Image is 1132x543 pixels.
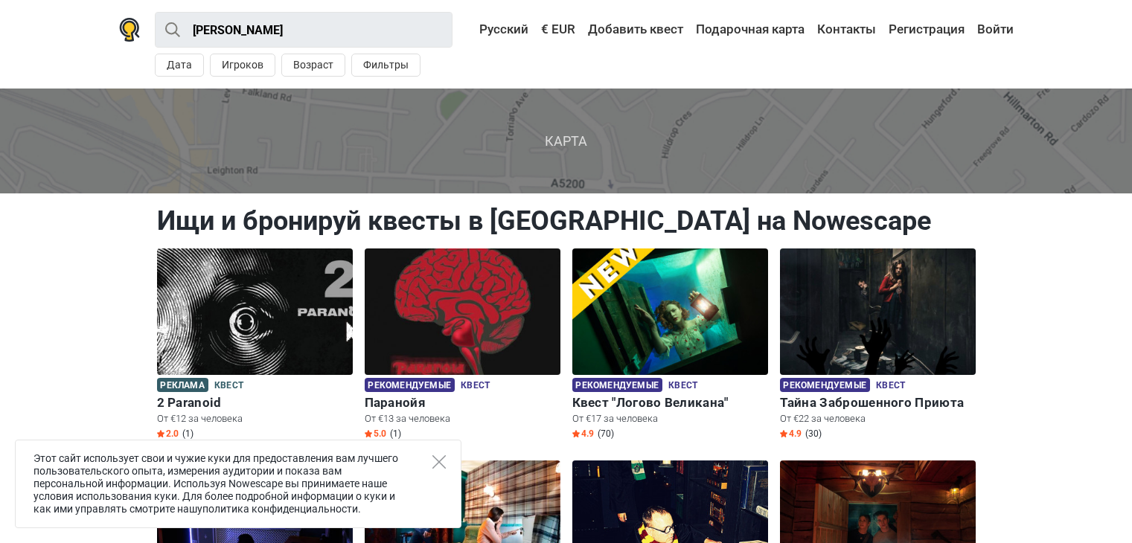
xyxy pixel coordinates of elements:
[572,428,594,440] span: 4.9
[572,412,768,425] p: От €17 за человека
[973,16,1014,43] a: Войти
[157,430,164,437] img: Star
[157,412,353,425] p: От €12 за человека
[465,16,532,43] a: Русский
[780,378,870,392] span: Рекомендуемые
[572,395,768,411] h6: Квест "Логово Великана"
[157,248,353,443] a: 2 Paranoid Реклама Квест 2 Paranoid От €12 за человека Star2.0 (1)
[157,205,976,237] h1: Ищи и бронируй квесты в [GEOGRAPHIC_DATA] на Nowescape
[584,16,687,43] a: Добавить квест
[365,248,560,375] img: Паранойя
[157,248,353,375] img: 2 Paranoid
[214,378,243,394] span: Квест
[155,54,204,77] button: Дата
[461,378,490,394] span: Квест
[365,430,372,437] img: Star
[15,440,461,528] div: Этот сайт использует свои и чужие куки для предоставления вам лучшего пользовательского опыта, из...
[692,16,808,43] a: Подарочная карта
[157,378,208,392] span: Реклама
[572,248,768,375] img: Квест "Логово Великана"
[365,412,560,425] p: От €13 за человека
[780,395,976,411] h6: Тайна Заброшенного Приюта
[805,428,822,440] span: (30)
[365,428,386,440] span: 5.0
[598,428,614,440] span: (70)
[281,54,345,77] button: Возраст
[210,54,275,77] button: Игроков
[469,25,479,35] img: Русский
[119,18,140,42] img: Nowescape logo
[572,430,580,437] img: Star
[365,395,560,411] h6: Паранойя
[780,430,787,437] img: Star
[155,12,453,48] input: Попробуйте “Лондон”
[365,248,560,443] a: Паранойя Рекомендуемые Квест Паранойя От €13 за человека Star5.0 (1)
[668,378,697,394] span: Квест
[813,16,880,43] a: Контакты
[432,455,446,469] button: Close
[885,16,968,43] a: Регистрация
[157,395,353,411] h6: 2 Paranoid
[390,428,401,440] span: (1)
[780,248,976,375] img: Тайна Заброшенного Приюта
[780,412,976,425] p: От €22 за человека
[780,248,976,443] a: Тайна Заброшенного Приюта Рекомендуемые Квест Тайна Заброшенного Приюта От €22 за человека Star4....
[365,378,455,392] span: Рекомендуемые
[351,54,420,77] button: Фильтры
[876,378,905,394] span: Квест
[572,248,768,443] a: Квест "Логово Великана" Рекомендуемые Квест Квест "Логово Великана" От €17 за человека Star4.9 (70)
[572,378,662,392] span: Рекомендуемые
[780,428,802,440] span: 4.9
[182,428,194,440] span: (1)
[157,428,179,440] span: 2.0
[537,16,579,43] a: € EUR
